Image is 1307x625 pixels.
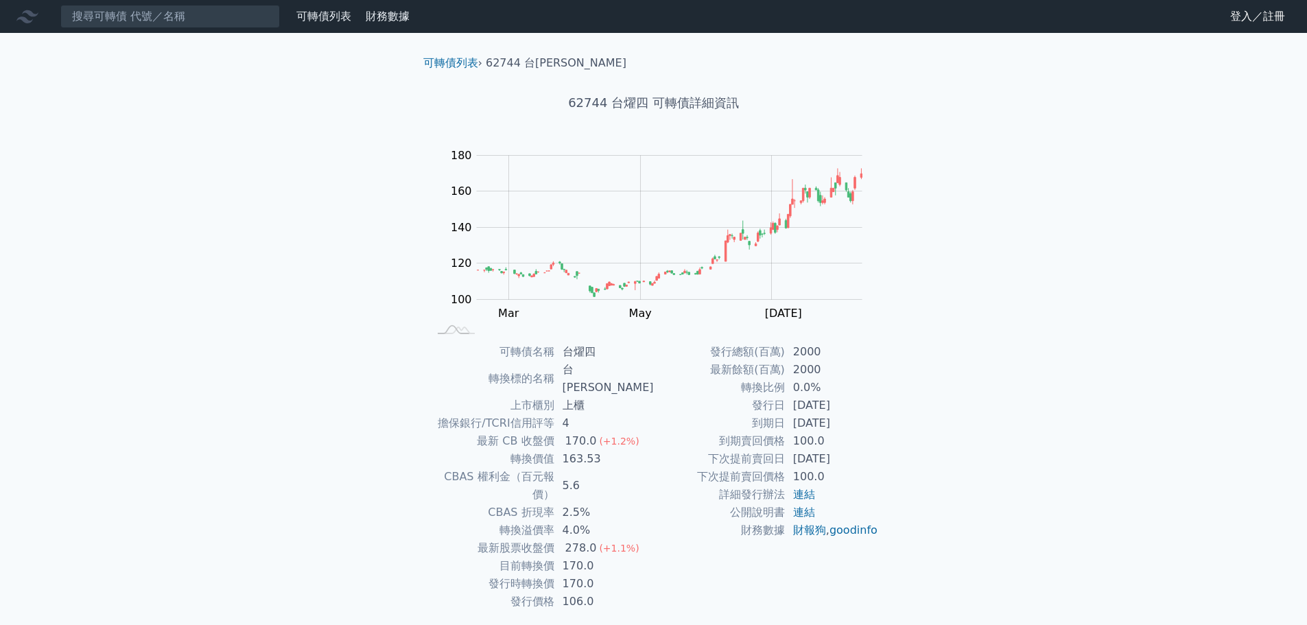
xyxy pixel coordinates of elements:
tspan: 160 [451,185,472,198]
td: 到期賣回價格 [654,432,785,450]
td: 可轉債名稱 [429,343,554,361]
td: 目前轉換價 [429,557,554,575]
tspan: May [629,307,652,320]
td: 上櫃 [554,397,654,414]
td: 轉換標的名稱 [429,361,554,397]
a: 可轉債列表 [296,10,351,23]
td: 最新 CB 收盤價 [429,432,554,450]
td: CBAS 權利金（百元報價） [429,468,554,504]
td: [DATE] [785,450,879,468]
td: 最新餘額(百萬) [654,361,785,379]
li: 62744 台[PERSON_NAME] [486,55,626,71]
tspan: Mar [498,307,519,320]
div: 170.0 [563,432,600,450]
td: , [785,521,879,539]
div: 278.0 [563,539,600,557]
a: 可轉債列表 [423,56,478,69]
tspan: 100 [451,293,472,306]
tspan: [DATE] [765,307,802,320]
td: 下次提前賣回日 [654,450,785,468]
td: 100.0 [785,468,879,486]
tspan: 180 [451,149,472,162]
a: 連結 [793,488,815,501]
td: 100.0 [785,432,879,450]
td: 下次提前賣回價格 [654,468,785,486]
td: 5.6 [554,468,654,504]
td: 擔保銀行/TCRI信用評等 [429,414,554,432]
td: 公開說明書 [654,504,785,521]
td: 發行日 [654,397,785,414]
td: 到期日 [654,414,785,432]
li: › [423,55,482,71]
span: (+1.1%) [599,543,639,554]
g: Chart [444,149,883,320]
td: 170.0 [554,557,654,575]
a: 登入／註冊 [1219,5,1296,27]
span: (+1.2%) [599,436,639,447]
td: 106.0 [554,593,654,611]
td: 最新股票收盤價 [429,539,554,557]
td: 轉換溢價率 [429,521,554,539]
td: 發行價格 [429,593,554,611]
td: 台[PERSON_NAME] [554,361,654,397]
td: 2000 [785,343,879,361]
input: 搜尋可轉債 代號／名稱 [60,5,280,28]
td: 163.53 [554,450,654,468]
td: 發行總額(百萬) [654,343,785,361]
td: 170.0 [554,575,654,593]
td: 轉換價值 [429,450,554,468]
a: 財務數據 [366,10,410,23]
td: 2000 [785,361,879,379]
td: 2.5% [554,504,654,521]
a: 財報狗 [793,523,826,536]
td: 詳細發行辦法 [654,486,785,504]
tspan: 140 [451,221,472,234]
td: 台燿四 [554,343,654,361]
td: 發行時轉換價 [429,575,554,593]
td: 轉換比例 [654,379,785,397]
td: 0.0% [785,379,879,397]
td: [DATE] [785,397,879,414]
td: [DATE] [785,414,879,432]
td: CBAS 折現率 [429,504,554,521]
td: 財務數據 [654,521,785,539]
a: 連結 [793,506,815,519]
td: 上市櫃別 [429,397,554,414]
h1: 62744 台燿四 可轉債詳細資訊 [412,93,895,113]
tspan: 120 [451,257,472,270]
td: 4 [554,414,654,432]
a: goodinfo [829,523,878,536]
td: 4.0% [554,521,654,539]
